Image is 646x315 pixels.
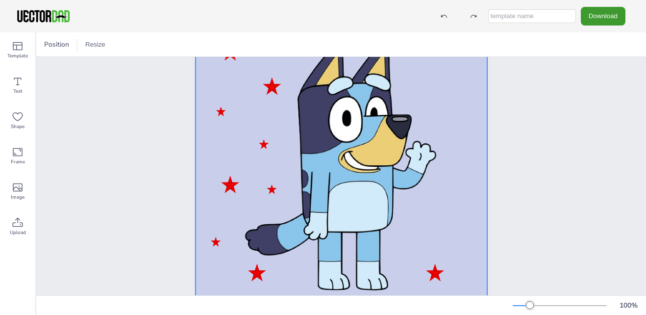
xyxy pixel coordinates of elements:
[7,52,28,60] span: Template
[13,87,23,95] span: Text
[11,193,25,201] span: Image
[42,40,71,49] span: Position
[16,9,71,24] img: VectorDad-1.png
[488,9,576,23] input: template name
[11,158,25,166] span: Frame
[11,123,25,131] span: Shape
[10,229,26,236] span: Upload
[81,37,109,52] button: Resize
[581,7,625,25] button: Download
[617,301,640,310] div: 100 %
